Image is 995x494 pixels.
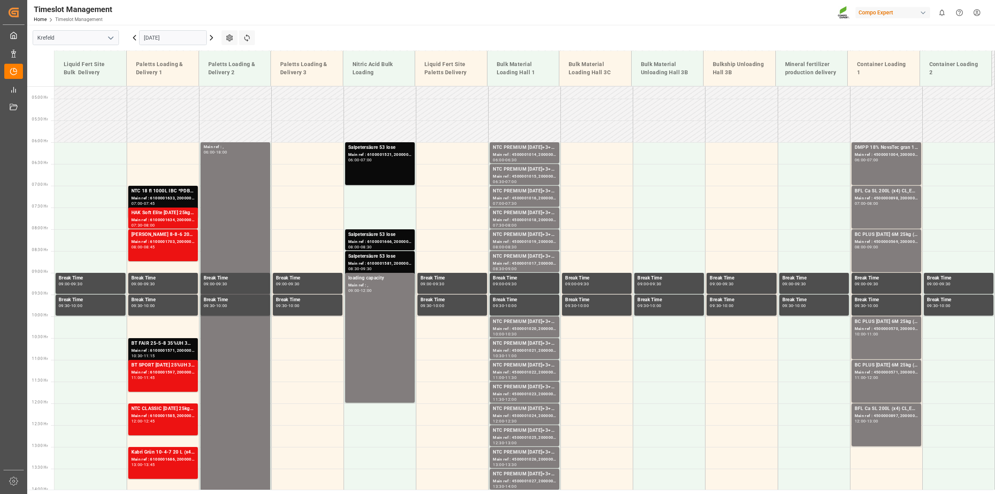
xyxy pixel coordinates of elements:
[131,223,143,227] div: 07:30
[504,485,505,488] div: -
[204,304,215,307] div: 09:30
[855,296,918,304] div: Break Time
[493,405,556,413] div: NTC PREMIUM [DATE]+3+TE BULK
[638,57,697,80] div: Bulk Material Unloading Hall 3B
[493,209,556,217] div: NTC PREMIUM [DATE]+3+TE BULK
[142,463,143,466] div: -
[131,296,195,304] div: Break Time
[926,57,986,80] div: Container Loading 2
[565,296,628,304] div: Break Time
[855,231,918,239] div: BC PLUS [DATE] 6M 25kg (x42) WW
[504,202,505,205] div: -
[348,274,412,282] div: loading capacity
[493,318,556,326] div: NTC PREMIUM [DATE]+3+TE BULK
[505,398,517,401] div: 12:00
[505,180,517,183] div: 07:00
[494,57,553,80] div: Bulk Material Loading Hall 1
[855,144,918,152] div: DMPP 18% NovaTec gran 1100kg CON;DMPP 18% NTC redbrown 1100kg CON MTO;DMPP 34,8% NTC Sol 1100kg CON
[276,274,339,282] div: Break Time
[795,304,806,307] div: 10:00
[493,413,556,419] div: Main ref : 4500001024, 2000001045
[349,57,409,80] div: Nitric Acid Bulk Loading
[493,245,504,249] div: 08:00
[505,282,517,286] div: 09:30
[505,223,517,227] div: 08:00
[782,304,794,307] div: 09:30
[131,354,143,358] div: 10:30
[504,304,505,307] div: -
[504,463,505,466] div: -
[854,57,913,80] div: Container Loading 1
[360,158,361,162] div: -
[493,369,556,376] div: Main ref : 4500001022, 2000001045
[32,487,48,491] span: 14:00 Hr
[360,267,361,271] div: -
[32,139,48,143] span: 06:00 Hr
[131,231,195,239] div: [PERSON_NAME] 8-8-6 20L (x48) DE,ENTPL N 12-4-6 25kg (x40) D,A,CHBT FAIR 25-5-8 35%UH 3M 25kg (x4...
[215,304,216,307] div: -
[348,239,412,245] div: Main ref : 6100001666, 2000001412
[32,378,48,382] span: 11:30 Hr
[70,304,71,307] div: -
[34,3,112,15] div: Timeslot Management
[276,304,287,307] div: 09:30
[866,419,867,423] div: -
[505,267,517,271] div: 09:00
[131,376,143,379] div: 11:00
[504,267,505,271] div: -
[578,282,589,286] div: 09:30
[61,57,120,80] div: Liquid Fert Site Bulk Delivery
[131,456,195,463] div: Main ref : 6100001686, 2000001327
[782,296,846,304] div: Break Time
[504,282,505,286] div: -
[927,296,990,304] div: Break Time
[866,202,867,205] div: -
[361,289,372,292] div: 12:00
[504,419,505,423] div: -
[204,274,267,282] div: Break Time
[576,282,578,286] div: -
[933,4,951,21] button: show 0 new notifications
[348,260,412,267] div: Main ref : 6100001581, 2000001362
[144,354,155,358] div: 11:15
[855,187,918,195] div: BFL Ca SL 200L (x4) CL,ES,LAT MTO
[493,231,556,239] div: NTC PREMIUM [DATE]+3+TE BULK
[287,282,288,286] div: -
[504,245,505,249] div: -
[637,296,701,304] div: Break Time
[34,17,47,22] a: Home
[493,144,556,152] div: NTC PREMIUM [DATE]+3+TE BULK
[32,248,48,252] span: 08:30 Hr
[493,239,556,245] div: Main ref : 4500001019, 2000001045
[867,282,878,286] div: 09:30
[348,158,360,162] div: 06:00
[578,304,589,307] div: 10:00
[421,57,481,80] div: Liquid Fert Site Paletts Delivery
[287,304,288,307] div: -
[505,245,517,249] div: 08:30
[855,361,918,369] div: BC PLUS [DATE] 6M 25kg (x42) WW
[59,282,70,286] div: 09:00
[131,195,195,202] div: Main ref : 6100001633, 2000001401
[795,282,806,286] div: 09:30
[723,304,734,307] div: 10:00
[504,376,505,379] div: -
[216,304,227,307] div: 10:00
[71,304,82,307] div: 10:00
[565,304,576,307] div: 09:30
[348,253,412,260] div: Salpetersäure 53 lose
[32,182,48,187] span: 07:00 Hr
[32,226,48,230] span: 08:00 Hr
[204,282,215,286] div: 09:00
[59,304,70,307] div: 09:30
[421,296,484,304] div: Break Time
[650,282,661,286] div: 09:30
[493,398,504,401] div: 11:30
[144,202,155,205] div: 07:45
[32,95,48,99] span: 05:00 Hr
[504,223,505,227] div: -
[855,274,918,282] div: Break Time
[131,369,195,376] div: Main ref : 6100001597, 2000000945
[504,332,505,336] div: -
[649,304,650,307] div: -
